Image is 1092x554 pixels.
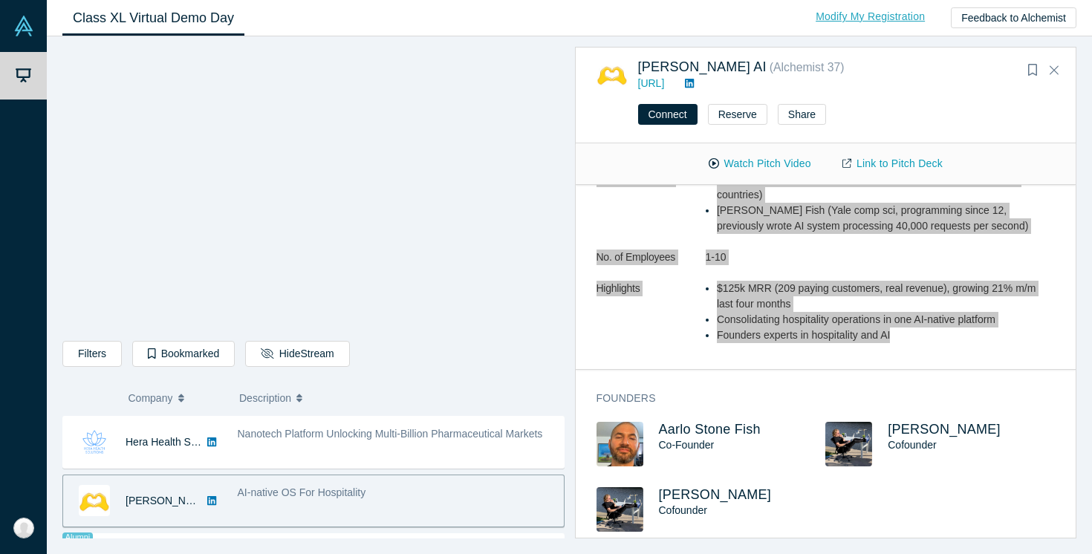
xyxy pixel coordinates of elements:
[62,1,244,36] a: Class XL Virtual Demo Day
[1043,59,1065,82] button: Close
[63,48,564,330] iframe: Alchemist Class XL Demo Day: Vault
[597,391,1035,406] h3: Founders
[717,203,1055,234] li: [PERSON_NAME] Fish (Yale comp sci, programming since 12, previously wrote AI system processing 40...
[717,312,1055,327] li: Consolidating hospitality operations in one AI-native platform
[659,439,715,451] span: Co-Founder
[1022,60,1043,81] button: Bookmark
[238,486,366,498] span: AI-native OS For Hospitality
[132,341,235,367] button: Bookmarked
[13,16,34,36] img: Alchemist Vault Logo
[638,104,698,125] button: Connect
[717,281,1055,312] li: $125k MRR (209 paying customers, real revenue), growing 21% m/m last four months
[245,341,349,367] button: HideStream
[638,77,665,89] a: [URL]
[659,487,772,502] a: [PERSON_NAME]
[62,341,122,367] button: Filters
[778,104,826,125] button: Share
[239,382,554,414] button: Description
[129,382,224,414] button: Company
[79,485,110,516] img: Besty AI's Logo
[238,428,543,440] span: Nanotech Platform Unlocking Multi-Billion Pharmaceutical Markets
[706,250,1056,265] dd: 1-10
[597,250,706,281] dt: No. of Employees
[638,59,767,74] a: [PERSON_NAME] AI
[951,7,1076,28] button: Feedback to Alchemist
[708,104,767,125] button: Reserve
[597,59,628,90] img: Besty AI's Logo
[888,422,1001,437] a: [PERSON_NAME]
[827,151,958,177] a: Link to Pitch Deck
[597,422,643,466] img: Aarlo Stone Fish's Profile Image
[659,504,707,516] span: Cofounder
[770,61,845,74] small: ( Alchemist 37 )
[825,422,872,466] img: Sam Dundas's Profile Image
[717,172,1055,203] li: [PERSON_NAME] (Airbnb Superhost managed 42 properties in 2 countries)
[597,172,706,250] dt: Team Description
[717,327,1055,343] li: Founders experts in hospitality and AI
[239,382,291,414] span: Description
[13,518,34,538] img: Farouk Najjar's Account
[79,426,110,457] img: Hera Health Solutions's Logo
[597,281,706,359] dt: Highlights
[659,422,761,437] a: Aarlo Stone Fish
[888,439,936,451] span: Cofounder
[129,382,173,414] span: Company
[597,487,643,532] img: Sam Dundas's Profile Image
[693,151,827,177] button: Watch Pitch Video
[800,4,940,30] a: Modify My Registration
[126,495,223,506] a: [PERSON_NAME] AI
[126,436,227,448] a: Hera Health Solutions
[62,532,93,542] span: Alumni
